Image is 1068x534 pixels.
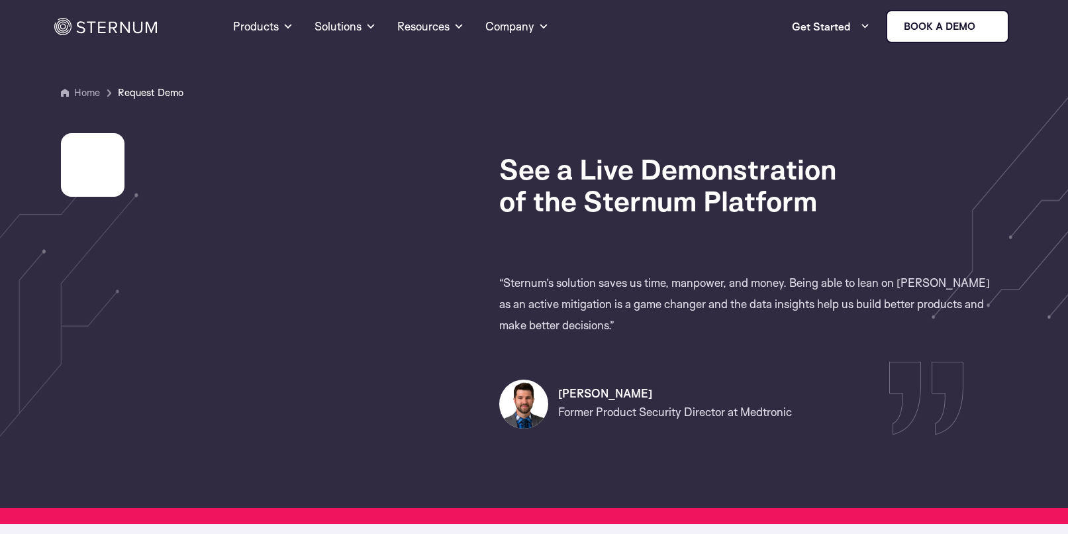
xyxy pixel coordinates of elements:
[315,3,376,50] a: Solutions
[118,85,183,101] span: Request Demo
[558,386,1001,401] h3: [PERSON_NAME]
[981,21,991,32] img: sternum iot
[499,153,1001,217] h1: See a Live Demonstration of the Sternum Platform
[558,401,1001,423] p: Former Product Security Director at Medtronic
[74,86,100,99] a: Home
[499,272,1001,336] p: “Sternum’s solution saves us time, manpower, and money. Being able to lean on [PERSON_NAME] as an...
[397,3,464,50] a: Resources
[485,3,549,50] a: Company
[233,3,293,50] a: Products
[886,10,1009,43] a: Book a demo
[792,13,870,40] a: Get Started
